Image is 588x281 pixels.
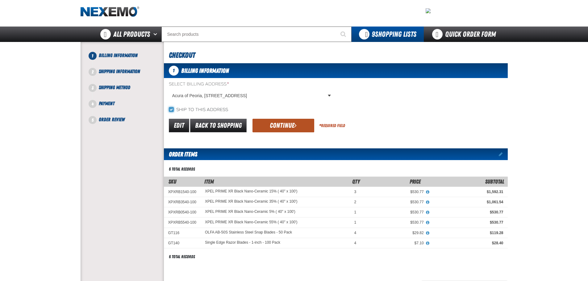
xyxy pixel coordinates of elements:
div: $119.28 [432,230,503,235]
div: $1,061.54 [432,200,503,205]
div: $530.77 [365,189,423,194]
nav: Checkout steps. Current step is Billing Information. Step 1 of 5 [88,52,164,123]
div: $530.77 [432,210,503,215]
button: Start Searching [336,27,352,42]
button: View All Prices for XPEL PRIME XR Black Nano-Ceramic 35% ( 40" x 100') [424,200,432,205]
td: GT140 [164,238,201,248]
td: XPXRB5540-100 [164,217,201,228]
a: Back to Shopping [190,119,247,132]
span: 2 [354,200,357,204]
button: View All Prices for OLFA AB-50S Stainless Steel Snap Blades - 50 Pack [424,230,432,236]
span: Qty [352,178,360,185]
span: Acura of Peoria, [STREET_ADDRESS] [172,93,327,99]
div: $530.77 [365,210,423,215]
span: 1 [89,52,97,60]
label: Ship to this address [169,107,228,113]
td: GT116 [164,228,201,238]
div: $530.77 [432,220,503,225]
button: You have 9 Shopping Lists. Open to view details [352,27,424,42]
span: Item [204,178,214,185]
div: 6 total records [169,254,195,260]
span: Billing Information [181,67,229,74]
div: $530.77 [365,200,423,205]
span: 4 [354,231,357,235]
span: All Products [113,29,150,40]
h2: Order Items [164,148,197,160]
button: View All Prices for Single Edge Razor Blades - 1-inch - 100 Pack [424,241,432,246]
span: Payment [99,101,115,106]
button: View All Prices for XPEL PRIME XR Black Nano-Ceramic 15% ( 40" x 100') [424,189,432,195]
span: 3 [89,84,97,92]
div: $530.77 [365,220,423,225]
div: $29.82 [365,230,423,235]
a: Edit [169,119,189,132]
span: Shipping Method [99,85,130,90]
input: Search [161,27,352,42]
span: 3 [354,190,357,194]
img: 1dd17e9c19020e5ab4846d440069d694.png [426,8,431,13]
span: Shipping Information [99,68,140,74]
a: Quick Order Form [424,27,507,42]
span: Price [410,178,421,185]
td: XPXRB1540-100 [164,187,201,197]
li: Order Review. Step 5 of 5. Not Completed [93,116,164,123]
a: XPEL PRIME XR Black Nano-Ceramic 15% ( 40" x 100') [205,189,298,194]
span: Checkout [169,51,195,60]
a: SKU [169,178,176,185]
: XPEL PRIME XR Black Nano-Ceramic 5% ( 40" x 100') [205,210,295,214]
a: Home [81,6,139,17]
a: Edit items [499,152,508,156]
li: Payment. Step 4 of 5. Not Completed [93,100,164,116]
a: XPEL PRIME XR Black Nano-Ceramic 35% ( 40" x 100') [205,200,298,204]
div: Required Field [319,123,345,129]
div: $28.40 [432,241,503,246]
span: 4 [354,241,357,245]
: XPEL PRIME XR Black Nano-Ceramic 55% ( 40" x 100') [205,220,298,225]
span: Billing Information [99,52,138,58]
span: 1 [169,66,179,76]
strong: 9 [372,30,375,39]
label: Select Billing Address [169,81,333,87]
td: XPXRB3540-100 [164,197,201,207]
span: Order Review [99,117,125,122]
button: View All Prices for XPEL PRIME XR Black Nano-Ceramic 5% ( 40" x 100') [424,210,432,215]
span: 2 [89,68,97,76]
button: Continue [252,119,314,132]
a: Single Edge Razor Blades - 1-inch - 100 Pack [205,241,280,245]
td: XPXRB0540-100 [164,207,201,217]
img: Nexemo logo [81,6,139,17]
span: 1 [354,220,357,225]
span: 1 [354,210,357,214]
li: Billing Information. Step 1 of 5. Not Completed [93,52,164,68]
span: Subtotal [485,178,504,185]
span: 5 [89,116,97,124]
button: Open All Products pages [151,27,161,42]
li: Shipping Information. Step 2 of 5. Not Completed [93,68,164,84]
div: $7.10 [365,241,423,246]
li: Shipping Method. Step 3 of 5. Not Completed [93,84,164,100]
div: $1,592.31 [432,189,503,194]
span: 4 [89,100,97,108]
span: Shopping Lists [372,30,416,39]
input: Ship to this address [169,107,174,112]
a: OLFA AB-50S Stainless Steel Snap Blades - 50 Pack [205,230,292,235]
button: View All Prices for XPEL PRIME XR Black Nano-Ceramic 55% ( 40" x 100') [424,220,432,225]
div: 6 total records [169,166,195,172]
